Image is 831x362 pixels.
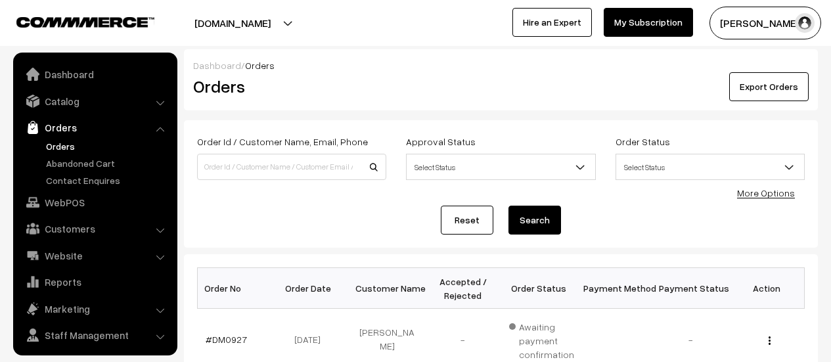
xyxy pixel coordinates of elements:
label: Approval Status [406,135,476,148]
a: More Options [737,187,795,198]
a: #DM0927 [206,334,247,345]
img: Menu [769,336,771,345]
label: Order Status [616,135,670,148]
button: Export Orders [729,72,809,101]
a: Contact Enquires [43,173,173,187]
a: Website [16,244,173,267]
button: Search [508,206,561,235]
img: COMMMERCE [16,17,154,27]
a: Hire an Expert [512,8,592,37]
a: Dashboard [193,60,241,71]
a: WebPOS [16,191,173,214]
button: [DOMAIN_NAME] [148,7,317,39]
th: Order No [198,268,274,309]
a: Reset [441,206,493,235]
a: Customers [16,217,173,240]
h2: Orders [193,76,385,97]
span: Awaiting payment confirmation [509,317,575,361]
th: Customer Name [349,268,426,309]
a: My Subscription [604,8,693,37]
span: Select Status [616,154,805,180]
a: Orders [43,139,173,153]
th: Accepted / Rejected [425,268,501,309]
input: Order Id / Customer Name / Customer Email / Customer Phone [197,154,386,180]
span: Select Status [406,154,595,180]
button: [PERSON_NAME] [709,7,821,39]
th: Order Date [273,268,349,309]
a: Marketing [16,297,173,321]
span: Select Status [616,156,804,179]
th: Order Status [501,268,577,309]
div: / [193,58,809,72]
a: Dashboard [16,62,173,86]
a: Staff Management [16,323,173,347]
th: Payment Method [577,268,653,309]
a: COMMMERCE [16,13,131,29]
label: Order Id / Customer Name, Email, Phone [197,135,368,148]
a: Catalog [16,89,173,113]
th: Payment Status [653,268,729,309]
th: Action [729,268,805,309]
span: Orders [245,60,275,71]
a: Reports [16,270,173,294]
a: Abandoned Cart [43,156,173,170]
span: Select Status [407,156,595,179]
a: Orders [16,116,173,139]
img: user [795,13,815,33]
